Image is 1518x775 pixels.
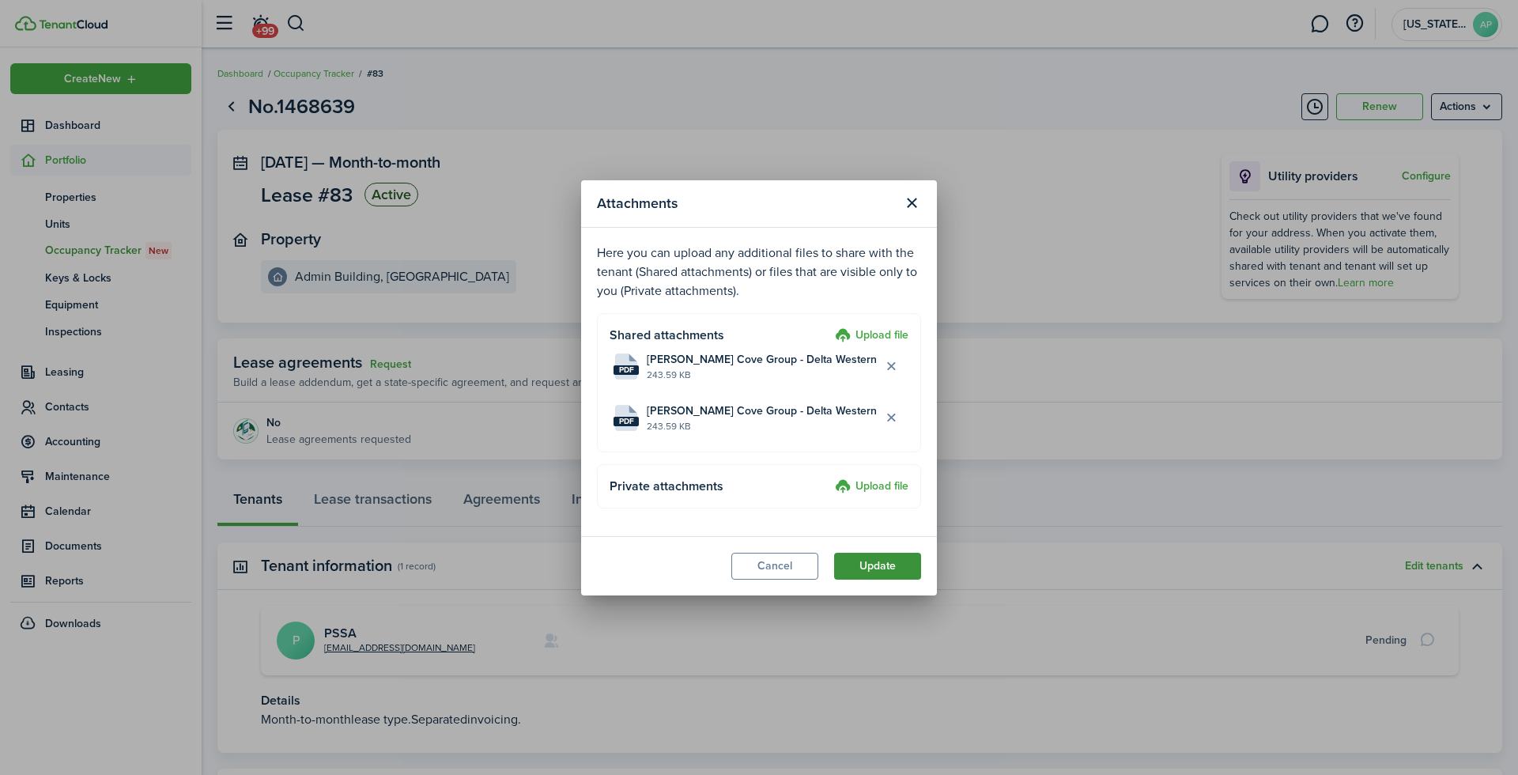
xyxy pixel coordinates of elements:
[614,365,639,375] file-extension: pdf
[614,405,639,431] file-icon: File
[647,403,878,419] span: [PERSON_NAME] Cove Group - Delta Western Lease Admin Offices Unit 120 12052023 (1).pdf
[614,353,639,380] file-icon: File
[647,351,878,368] span: [PERSON_NAME] Cove Group - Delta Western Lease Admin Offices Unit 120 12052023 (2).pdf
[834,553,921,580] button: Update
[610,477,829,496] h4: Private attachments
[898,190,925,217] button: Close modal
[731,553,818,580] button: Cancel
[614,417,639,426] file-extension: pdf
[597,244,921,301] p: Here you can upload any additional files to share with the tenant (Shared attachments) or files t...
[878,404,904,431] button: Delete file
[878,353,904,380] button: Delete file
[647,368,878,382] file-size: 243.59 KB
[597,188,894,219] modal-title: Attachments
[610,326,829,345] h4: Shared attachments
[647,419,878,433] file-size: 243.59 KB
